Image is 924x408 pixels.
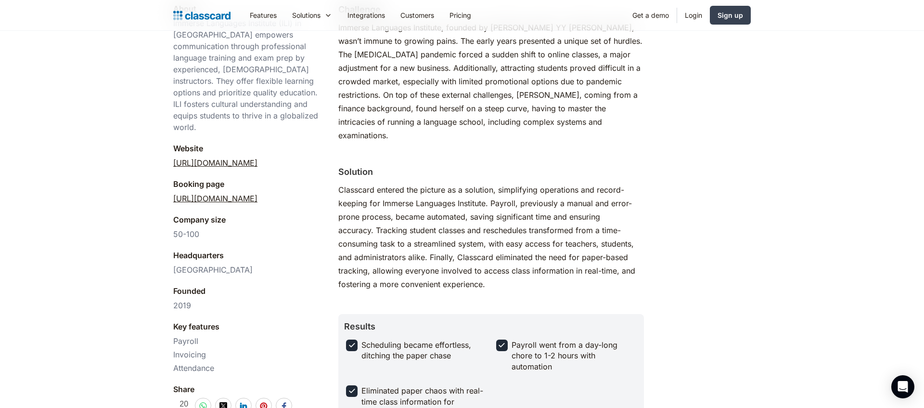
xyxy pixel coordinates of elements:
[173,250,224,261] div: Headquarters
[292,10,321,20] div: Solutions
[512,340,635,372] div: Payroll went from a day-long chore to 1-2 hours with automation
[173,349,214,360] div: Invoicing
[340,4,393,26] a: Integrations
[173,285,205,297] div: Founded
[361,340,485,361] div: Scheduling became effortless, ditching the paper chase
[718,10,743,20] div: Sign up
[173,214,226,225] div: Company size
[173,383,194,395] div: Share
[710,6,751,25] a: Sign up
[173,157,257,169] a: [URL][DOMAIN_NAME]
[344,320,375,333] h2: Results
[338,183,644,291] div: Classcard entered the picture as a solution, simplifying operations and record-keeping for Immers...
[173,228,199,240] div: 50-100
[173,362,214,374] div: Attendance
[393,4,442,26] a: Customers
[891,375,914,398] div: Open Intercom Messenger
[173,9,231,22] a: home
[173,193,257,204] a: [URL][DOMAIN_NAME]
[677,4,710,26] a: Login
[173,178,224,190] div: Booking page
[173,143,203,154] div: Website
[173,300,191,311] div: 2019
[173,335,214,347] div: Payroll
[173,264,253,276] div: [GEOGRAPHIC_DATA]
[338,21,644,142] div: Immerse Languages Institute, founded by [PERSON_NAME] YY [PERSON_NAME], wasn’t immune to growing ...
[625,4,677,26] a: Get a demo
[242,4,284,26] a: Features
[442,4,479,26] a: Pricing
[173,321,219,332] div: Key features
[173,17,323,133] div: Immerse Languages Institute (ILI) in [GEOGRAPHIC_DATA] empowers communication through professiona...
[284,4,340,26] div: Solutions
[177,400,191,408] span: 20
[338,165,373,178] h2: Solution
